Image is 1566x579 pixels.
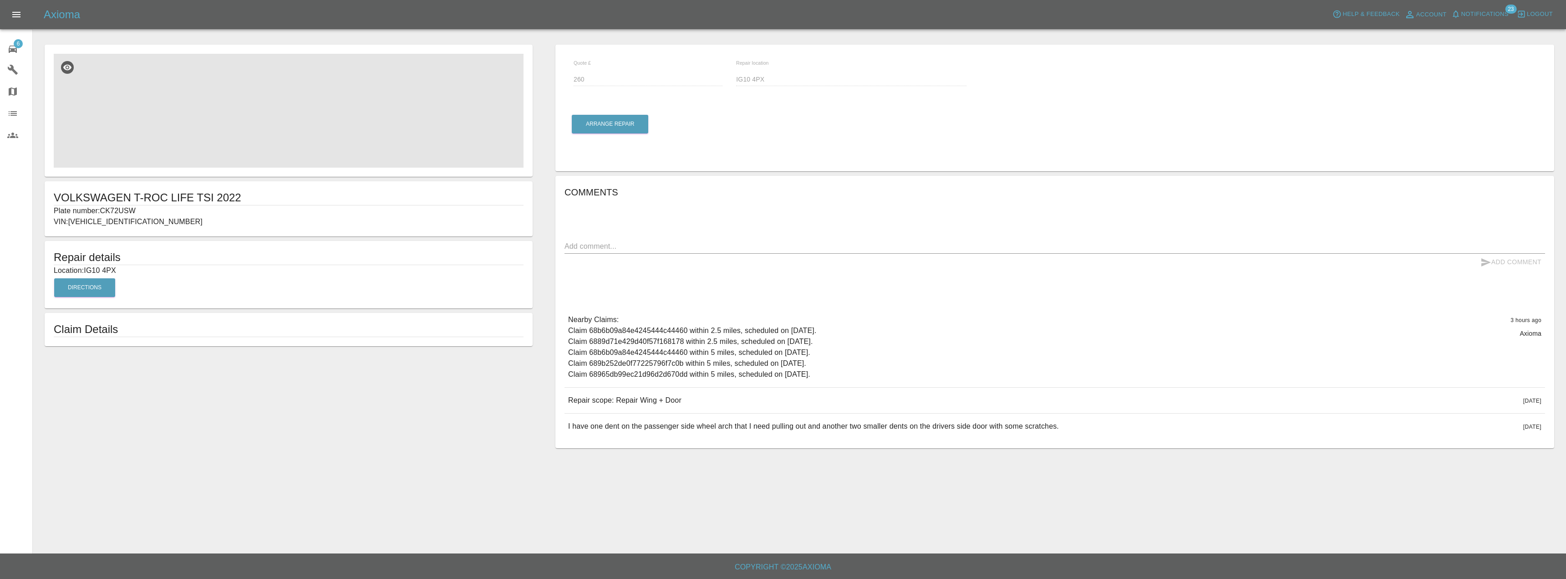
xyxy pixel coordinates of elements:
[1520,329,1541,338] p: Axioma
[1402,7,1449,22] a: Account
[54,54,524,168] img: 7e9b88ab-452c-489e-a7ac-8c0a3d0e9501
[1416,10,1447,20] span: Account
[1523,398,1541,404] span: [DATE]
[54,216,524,227] p: VIN: [VEHICLE_IDENTIFICATION_NUMBER]
[568,395,681,406] p: Repair scope: Repair Wing + Door
[1461,9,1509,20] span: Notifications
[54,278,115,297] button: Directions
[44,7,80,22] h5: Axioma
[564,185,1545,200] h6: Comments
[7,561,1559,574] h6: Copyright © 2025 Axioma
[54,250,524,265] h5: Repair details
[54,265,524,276] p: Location: IG10 4PX
[1523,424,1541,430] span: [DATE]
[54,190,524,205] h1: VOLKSWAGEN T-ROC LIFE TSI 2022
[1342,9,1399,20] span: Help & Feedback
[1510,317,1541,323] span: 3 hours ago
[568,421,1059,432] p: I have one dent on the passenger side wheel arch that I need pulling out and another two smaller ...
[568,314,817,380] p: Nearby Claims: Claim 68b6b09a84e4245444c44460 within 2.5 miles, scheduled on [DATE]. Claim 6889d7...
[574,60,591,66] span: Quote £
[14,39,23,48] span: 6
[1449,7,1511,21] button: Notifications
[1527,9,1553,20] span: Logout
[1505,5,1516,14] span: 23
[54,322,524,337] h1: Claim Details
[5,4,27,26] button: Open drawer
[54,205,524,216] p: Plate number: CK72USW
[1515,7,1555,21] button: Logout
[1330,7,1402,21] button: Help & Feedback
[736,60,769,66] span: Repair location
[572,115,648,133] button: Arrange Repair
